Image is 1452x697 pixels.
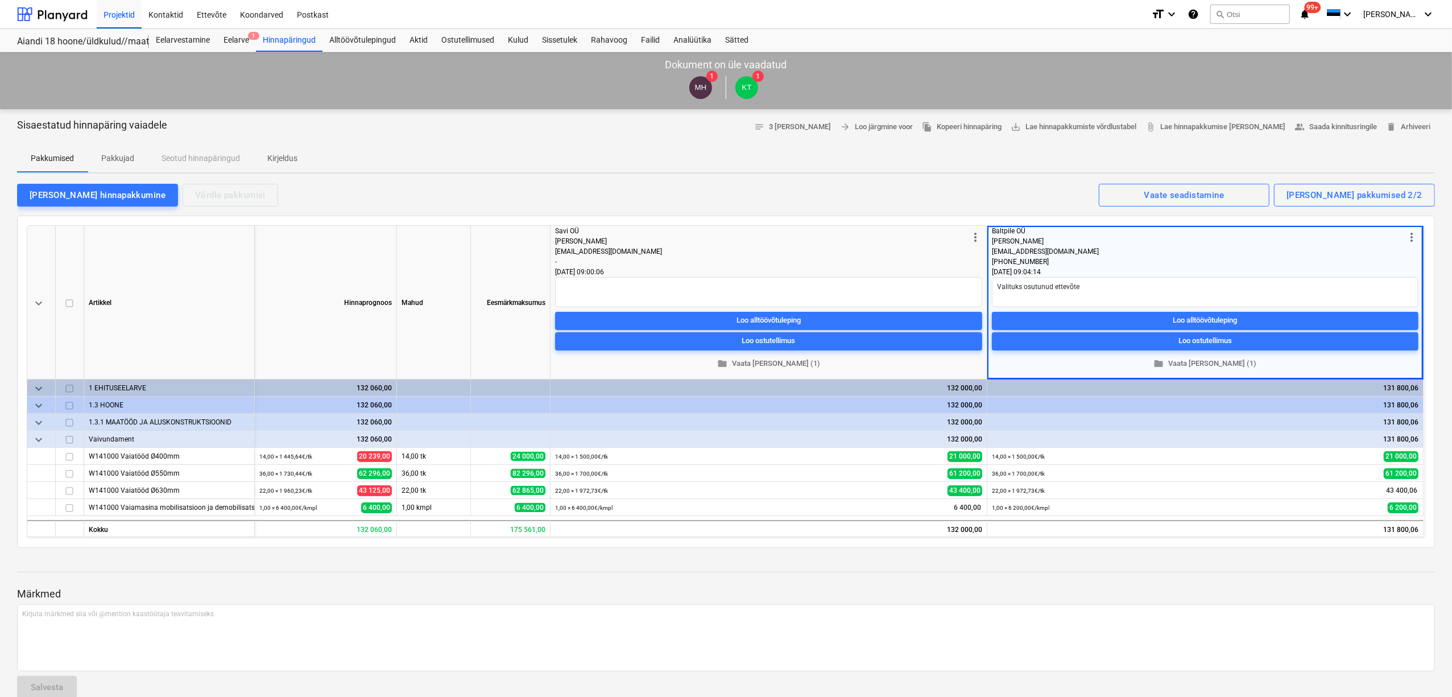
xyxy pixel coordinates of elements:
div: Baltpile OÜ [992,226,1405,236]
div: 132 000,00 [555,397,982,414]
span: 20 239,00 [357,451,392,462]
p: Pakkujad [101,152,134,164]
div: Failid [634,29,667,52]
div: Eelarve [217,29,256,52]
div: Vestlusvidin [1395,642,1452,697]
div: Loo ostutellimus [742,335,796,348]
span: more_vert [969,230,982,244]
button: Arhiveeri [1381,118,1435,136]
small: 22,00 × 1 960,23€ / tk [259,488,312,494]
span: 1 [248,32,259,40]
p: Kirjeldus [267,152,297,164]
div: [PERSON_NAME] [555,236,969,246]
span: Arhiveeri [1386,121,1430,134]
button: [PERSON_NAME] hinnapakkumine [17,184,178,207]
div: 131 800,06 [987,520,1424,537]
div: 22,00 tk [397,482,471,499]
span: 6 200,00 [1388,502,1418,513]
a: Rahavoog [584,29,634,52]
div: 131 800,06 [992,380,1418,397]
span: arrow_forward [840,122,850,132]
div: Sissetulek [535,29,584,52]
span: keyboard_arrow_down [32,382,45,395]
div: 131 800,06 [992,431,1418,448]
div: Märt Hanson [689,76,712,99]
span: 6 400,00 [515,503,545,512]
div: W141000 Vaiatööd Ø400mm [89,448,250,464]
span: 6 400,00 [953,503,982,513]
a: Sätted [718,29,755,52]
span: 61 200,00 [948,468,982,479]
textarea: Valituks osutunud ettevõte [992,277,1418,307]
p: Märkmed [17,587,1435,601]
span: keyboard_arrow_down [32,399,45,413]
a: Lae hinnapakkumiste võrdlustabel [1006,118,1141,136]
div: [PERSON_NAME] hinnapakkumine [30,188,166,203]
div: Savi OÜ [555,226,969,236]
a: Eelarvestamine [149,29,217,52]
span: notes [754,122,764,132]
small: 22,00 × 1 972,73€ / tk [555,488,608,494]
span: Saada kinnitusringile [1294,121,1377,134]
i: notifications [1299,7,1310,21]
span: 43 400,06 [1385,486,1418,496]
div: Eesmärkmaksumus [471,226,551,380]
button: Saada kinnitusringile [1290,118,1381,136]
div: [DATE] 09:00:06 [555,267,982,277]
p: Sisaestatud hinnapäring vaiadele [17,118,167,132]
span: Kopeeri hinnapäring [922,121,1002,134]
span: keyboard_arrow_down [32,296,45,310]
button: Loo järgmine voor [835,118,917,136]
span: 21 000,00 [1384,451,1418,462]
button: Kopeeri hinnapäring [917,118,1006,136]
div: Hinnaprognoos [255,226,397,380]
div: [PERSON_NAME] pakkumised 2/2 [1286,188,1422,203]
span: 43 125,00 [357,485,392,496]
div: [PERSON_NAME] [992,236,1405,246]
div: Mahud [397,226,471,380]
span: save_alt [1011,122,1021,132]
div: 132 060,00 [259,397,392,414]
div: 132 000,00 [555,431,982,448]
small: 1,00 × 6 200,00€ / kmpl [992,505,1049,511]
p: Pakkumised [31,152,74,164]
i: keyboard_arrow_down [1421,7,1435,21]
a: Kulud [501,29,535,52]
small: 1,00 × 6 400,00€ / kmpl [555,505,613,511]
iframe: Chat Widget [1395,642,1452,697]
div: [PHONE_NUMBER] [992,257,1405,267]
div: [DATE] 09:04:14 [992,267,1418,277]
div: - [555,257,969,267]
span: file_copy [922,122,932,132]
span: more_vert [1405,230,1418,244]
span: folder [717,358,727,369]
a: Aktid [403,29,435,52]
span: delete [1386,122,1396,132]
span: 24 000,00 [511,452,545,461]
div: 132 060,00 [259,431,392,448]
button: Vaate seadistamine [1099,184,1269,207]
button: Vaata [PERSON_NAME] (1) [992,354,1418,372]
span: 1 [706,71,718,82]
span: MH [695,83,707,92]
i: Abikeskus [1188,7,1199,21]
a: Alltöövõtulepingud [322,29,403,52]
span: people_alt [1294,122,1305,132]
div: 1.3.1 MAATÖÖD JA ALUSKONSTRUKTSIOONID [89,414,250,430]
a: Hinnapäringud [256,29,322,52]
span: keyboard_arrow_down [32,433,45,447]
span: folder [1154,358,1164,369]
span: 21 000,00 [948,451,982,462]
div: Ostutellimused [435,29,501,52]
div: Loo alltöövõtuleping [1173,314,1238,327]
button: Loo ostutellimus [555,332,982,350]
div: Vaate seadistamine [1144,188,1225,203]
i: keyboard_arrow_down [1165,7,1178,21]
div: Vaivundament [89,431,250,447]
button: Otsi [1210,5,1290,24]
